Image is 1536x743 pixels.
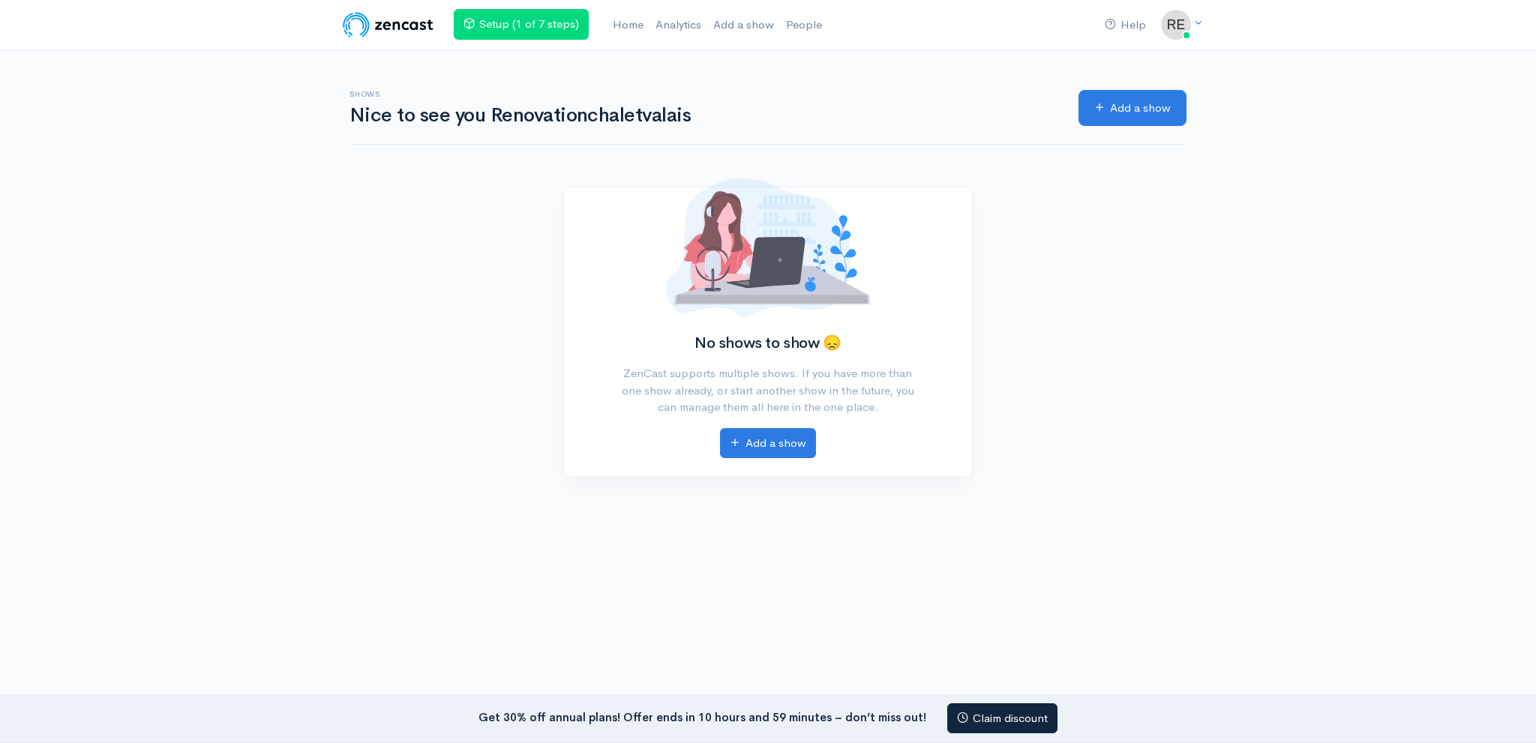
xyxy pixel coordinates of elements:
[780,9,828,41] a: People
[1161,10,1191,40] img: ...
[666,178,870,317] img: No shows added
[614,365,921,416] p: ZenCast supports multiple shows. If you have more than one show already, or start another show in...
[614,335,921,352] h2: No shows to show 😞
[340,10,436,40] img: ZenCast Logo
[720,428,816,459] a: Add a show
[349,90,1060,98] h6: Shows
[478,709,926,724] strong: Get 30% off annual plans! Offer ends in 10 hours and 59 minutes – don’t miss out!
[649,9,707,41] a: Analytics
[1078,90,1186,127] a: Add a show
[607,9,649,41] a: Home
[454,9,589,40] a: Setup (1 of 7 steps)
[1099,9,1152,41] a: Help
[349,105,1060,127] h1: Nice to see you Renovationchaletvalais
[947,703,1057,734] a: Claim discount
[707,9,780,41] a: Add a show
